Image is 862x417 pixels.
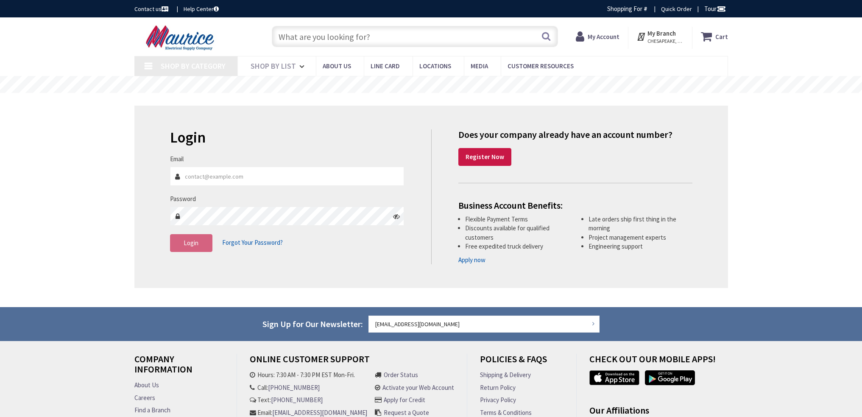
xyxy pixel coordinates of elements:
a: Activate your Web Account [382,383,454,392]
rs-layer: Free Same Day Pickup at 15 Locations [354,80,509,90]
li: Text: [250,395,367,404]
li: Project management experts [589,233,692,242]
span: Forgot Your Password? [222,238,283,246]
span: Login [184,239,198,247]
h4: Check out Our Mobile Apps! [589,354,734,370]
a: Privacy Policy [480,395,516,404]
a: Quick Order [661,5,692,13]
span: Customer Resources [508,62,574,70]
h2: Login [170,129,404,146]
input: Enter your email address [368,316,600,333]
li: Email: [250,408,367,417]
div: My Branch CHESAPEAKE, [GEOGRAPHIC_DATA] [636,29,683,44]
a: Forgot Your Password? [222,235,283,251]
a: Help Center [184,5,219,13]
li: Call: [250,383,367,392]
span: Tour [704,5,726,13]
i: Click here to show/hide password [393,213,400,220]
h4: Business Account Benefits: [458,200,692,210]
a: [EMAIL_ADDRESS][DOMAIN_NAME] [272,408,367,417]
span: Shop By List [251,61,296,71]
a: Cart [701,29,728,44]
h4: Policies & FAQs [480,354,563,370]
a: Return Policy [480,383,516,392]
input: What are you looking for? [272,26,558,47]
a: Find a Branch [134,406,170,414]
a: Register Now [458,148,511,166]
button: Login [170,234,212,252]
label: Password [170,194,196,203]
a: Careers [134,393,155,402]
h4: Does your company already have an account number? [458,129,692,140]
li: Flexible Payment Terms [465,215,569,224]
span: CHESAPEAKE, [GEOGRAPHIC_DATA] [647,38,683,45]
a: My Account [576,29,619,44]
a: [PHONE_NUMBER] [268,383,320,392]
li: Late orders ship first thing in the morning [589,215,692,233]
strong: Cart [715,29,728,44]
strong: # [644,5,647,13]
h4: Company Information [134,354,224,381]
span: About us [323,62,351,70]
a: Order Status [384,370,418,379]
span: Line Card [371,62,400,70]
a: Apply now [458,255,485,264]
li: Hours: 7:30 AM - 7:30 PM EST Mon-Fri. [250,370,367,379]
input: Email [170,167,404,186]
h4: Online Customer Support [250,354,454,370]
label: Email [170,154,184,163]
strong: My Account [588,33,619,41]
a: Apply for Credit [384,395,425,404]
a: About Us [134,381,159,389]
span: Media [471,62,488,70]
strong: My Branch [647,29,676,37]
span: Locations [419,62,451,70]
span: Shop By Category [161,61,226,71]
li: Free expedited truck delivery [465,242,569,251]
img: Maurice Electrical Supply Company [134,25,228,51]
a: Contact us [134,5,170,13]
span: Sign Up for Our Newsletter: [262,319,363,329]
li: Engineering support [589,242,692,251]
a: Shipping & Delivery [480,370,531,379]
span: Shopping For [607,5,642,13]
strong: Register Now [466,153,504,161]
a: [PHONE_NUMBER] [271,395,323,404]
a: Terms & Conditions [480,408,532,417]
a: Request a Quote [384,408,429,417]
li: Discounts available for qualified customers [465,224,569,242]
